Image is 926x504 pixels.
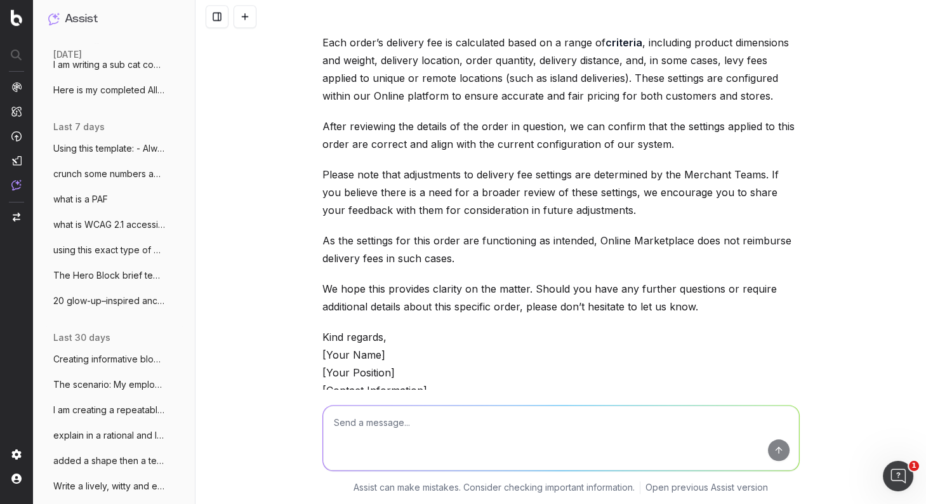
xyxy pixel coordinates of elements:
h1: Assist [65,10,98,28]
span: using this exact type of content templat [53,244,165,256]
span: 20 glow-up–inspired anchor text lines fo [53,295,165,307]
button: The Hero Block brief template Engaging [43,265,185,286]
span: last 30 days [53,331,110,344]
button: crunch some numbers and gather data to g [43,164,185,184]
button: explain in a rational and logical manner [43,425,185,446]
span: [DATE] [53,48,82,61]
img: Assist [11,180,22,190]
img: Analytics [11,82,22,92]
span: crunch some numbers and gather data to g [53,168,165,180]
span: Here is my completed All BBQs content pa [53,84,165,96]
button: I am creating a repeatable prompt to gen [43,400,185,420]
img: Assist [48,13,60,25]
button: The scenario: My employee is on to a sec [43,375,185,395]
p: Kind regards, [Your Name] [Your Position] [Contact Information] [322,328,800,399]
span: Using this template: - Always use simple [53,142,165,155]
a: Open previous Assist version [645,481,768,494]
button: what is WCAG 2.1 accessibility requireme [43,215,185,235]
span: 1 [909,461,919,471]
p: As the settings for this order are functioning as intended, Online Marketplace does not reimburse... [322,232,800,267]
iframe: Intercom live chat [883,461,913,491]
button: Assist [48,10,180,28]
img: My account [11,474,22,484]
button: Using this template: - Always use simple [43,138,185,159]
button: Creating informative block (of this leng [43,349,185,369]
strong: criteria [605,36,642,49]
img: Activation [11,131,22,142]
p: Please note that adjustments to delivery fee settings are determined by the Merchant Teams. If yo... [322,166,800,219]
img: Switch project [13,213,20,222]
button: Here is my completed All BBQs content pa [43,80,185,100]
button: Write a lively, witty and engaging meta [43,476,185,496]
span: The scenario: My employee is on to a sec [53,378,165,391]
p: Each order’s delivery fee is calculated based on a range of , including product dimensions and we... [322,34,800,105]
p: Assist can make mistakes. Consider checking important information. [354,481,635,494]
img: Setting [11,449,22,460]
span: The Hero Block brief template Engaging [53,269,165,282]
span: last 7 days [53,121,105,133]
button: I am writing a sub cat content creation [43,55,185,75]
span: Write a lively, witty and engaging meta [53,480,165,493]
span: explain in a rational and logical manner [53,429,165,442]
p: We hope this provides clarity on the matter. Should you have any further questions or require add... [322,280,800,315]
span: I am creating a repeatable prompt to gen [53,404,165,416]
img: Studio [11,156,22,166]
span: I am writing a sub cat content creation [53,58,165,71]
img: Botify logo [11,10,22,26]
button: using this exact type of content templat [43,240,185,260]
button: what is a PAF [43,189,185,209]
span: added a shape then a text box within on [53,454,165,467]
p: After reviewing the details of the order in question, we can confirm that the settings applied to... [322,117,800,153]
img: Intelligence [11,106,22,117]
span: Creating informative block (of this leng [53,353,165,366]
button: 20 glow-up–inspired anchor text lines fo [43,291,185,311]
span: what is WCAG 2.1 accessibility requireme [53,218,165,231]
span: what is a PAF [53,193,108,206]
button: added a shape then a text box within on [43,451,185,471]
